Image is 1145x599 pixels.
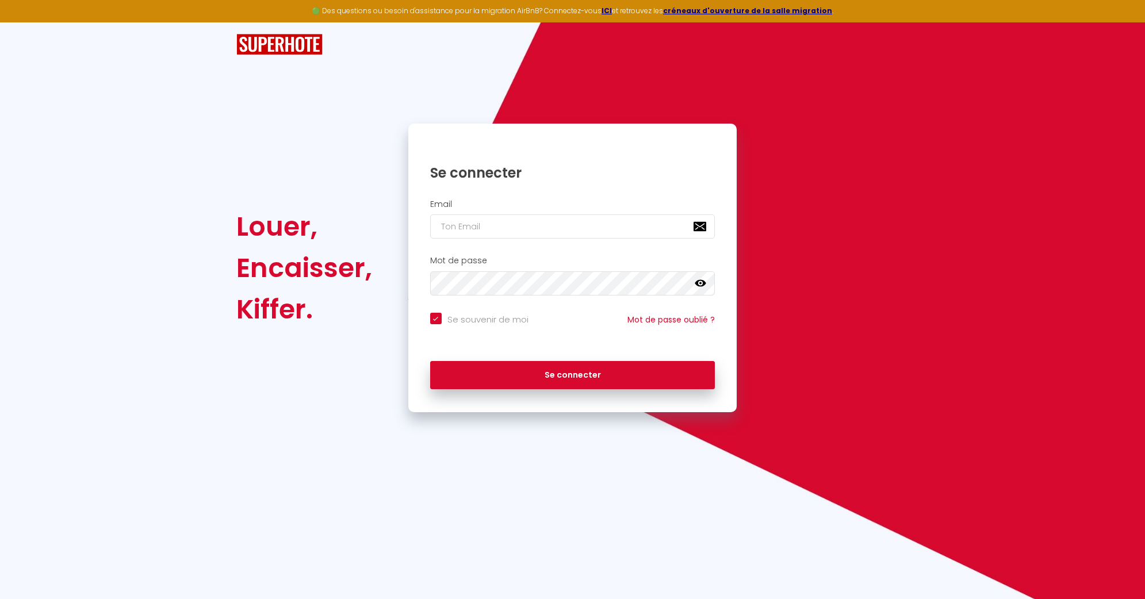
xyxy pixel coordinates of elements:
[430,164,715,182] h1: Se connecter
[627,314,715,325] a: Mot de passe oublié ?
[236,247,372,289] div: Encaisser,
[602,6,612,16] a: ICI
[430,199,715,209] h2: Email
[236,34,323,55] img: SuperHote logo
[430,256,715,266] h2: Mot de passe
[663,6,832,16] a: créneaux d'ouverture de la salle migration
[430,361,715,390] button: Se connecter
[236,206,372,247] div: Louer,
[430,214,715,239] input: Ton Email
[236,289,372,330] div: Kiffer.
